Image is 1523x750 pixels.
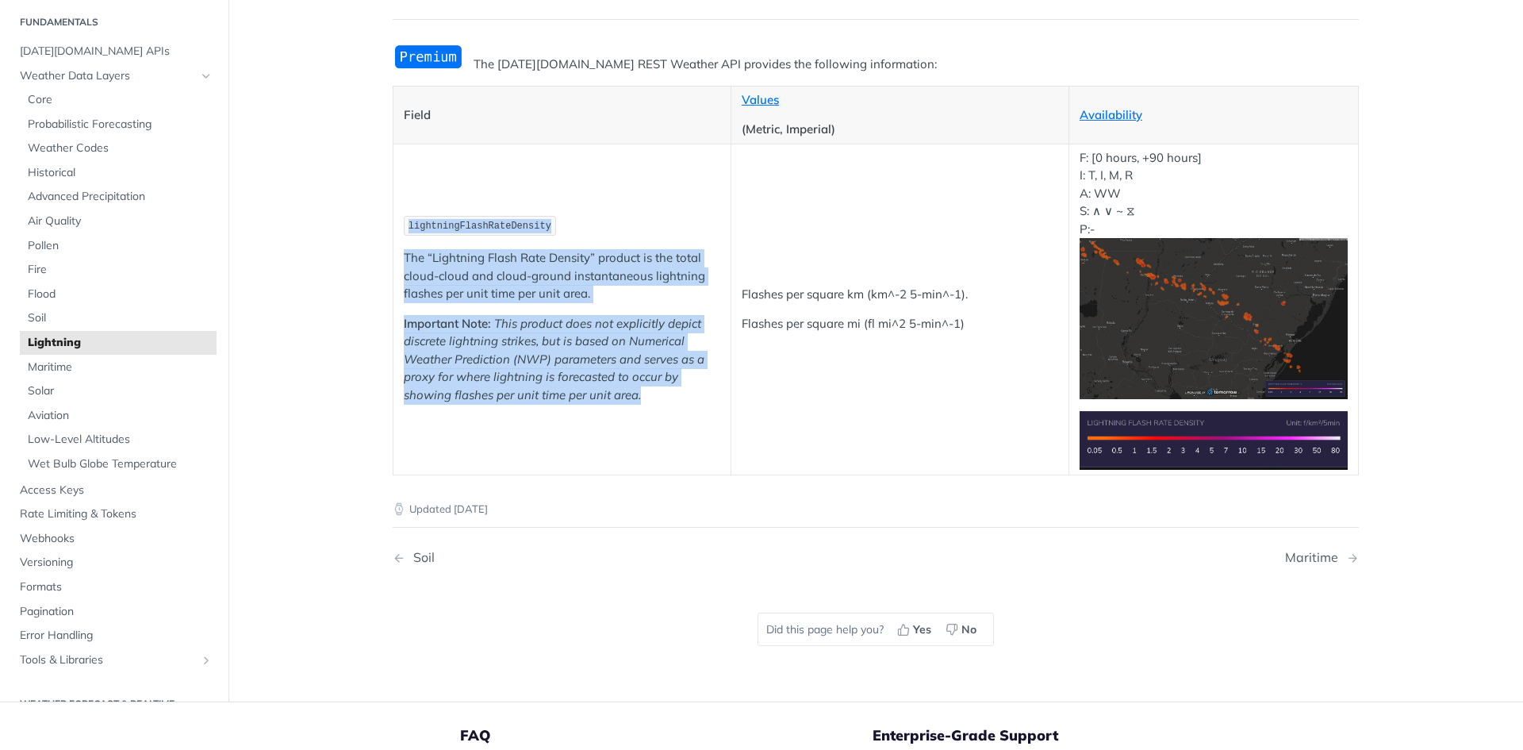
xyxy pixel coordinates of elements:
[12,625,217,648] a: Error Handling
[28,165,213,181] span: Historical
[1080,432,1348,447] span: Expand image
[393,502,1359,517] p: Updated [DATE]
[404,106,720,125] p: Field
[12,648,217,672] a: Tools & LibrariesShow subpages for Tools & Libraries
[200,654,213,667] button: Show subpages for Tools & Libraries
[20,483,213,498] span: Access Keys
[12,698,217,712] h2: Weather Forecast & realtime
[20,259,217,283] a: Fire
[20,234,217,258] a: Pollen
[460,726,873,745] h5: FAQ
[913,621,931,638] span: Yes
[409,221,551,232] span: lightningFlashRateDensity
[28,92,213,108] span: Core
[892,617,940,641] button: Yes
[20,307,217,331] a: Soil
[28,456,213,472] span: Wet Bulb Globe Temperature
[12,40,217,63] a: [DATE][DOMAIN_NAME] APIs
[28,311,213,327] span: Soil
[940,617,985,641] button: No
[742,92,779,107] a: Values
[404,316,491,331] strong: Important Note:
[1080,149,1348,399] p: F: [0 hours, +90 hours] I: T, I, M, R A: WW S: ∧ ∨ ~ ⧖ P:-
[20,452,217,476] a: Wet Bulb Globe Temperature
[742,121,1058,139] p: (Metric, Imperial)
[28,117,213,133] span: Probabilistic Forecasting
[20,404,217,428] a: Aviation
[873,726,1244,745] h5: Enterprise-Grade Support
[28,238,213,254] span: Pollen
[12,64,217,88] a: Weather Data LayersHide subpages for Weather Data Layers
[20,161,217,185] a: Historical
[1080,411,1348,469] img: Lightning Flash Rate Density Legend
[1285,550,1346,565] div: Maritime
[20,380,217,404] a: Solar
[12,503,217,527] a: Rate Limiting & Tokens
[12,15,217,29] h2: Fundamentals
[20,652,196,668] span: Tools & Libraries
[742,286,1058,304] p: Flashes per square km (km^-2 5-min^-1).
[12,479,217,502] a: Access Keys
[404,316,704,402] em: This product does not explicitly depict discrete lightning strikes, but is based on Numerical Wea...
[758,613,994,646] div: Did this page help you?
[28,190,213,206] span: Advanced Precipitation
[20,429,217,452] a: Low-Level Altitudes
[12,552,217,575] a: Versioning
[1285,550,1359,565] a: Next Page: Maritime
[742,315,1058,333] p: Flashes per square mi (fl mi^2 5-min^-1)
[28,213,213,229] span: Air Quality
[20,283,217,306] a: Flood
[1080,238,1348,399] img: Lightning Flash Rate Density Heatmap
[20,113,217,137] a: Probabilistic Forecasting
[20,210,217,233] a: Air Quality
[12,600,217,624] a: Pagination
[12,575,217,599] a: Formats
[20,88,217,112] a: Core
[404,249,720,303] p: The “Lightning Flash Rate Density” product is the total cloud-cloud and cloud-ground instantaneou...
[393,550,807,565] a: Previous Page: Soil
[20,44,213,60] span: [DATE][DOMAIN_NAME] APIs
[20,556,213,571] span: Versioning
[28,433,213,448] span: Low-Level Altitudes
[393,56,1359,74] p: The [DATE][DOMAIN_NAME] REST Weather API provides the following information:
[28,263,213,279] span: Fire
[20,68,196,84] span: Weather Data Layers
[12,527,217,551] a: Webhooks
[20,186,217,210] a: Advanced Precipitation
[405,550,435,565] div: Soil
[28,141,213,157] span: Weather Codes
[20,579,213,595] span: Formats
[28,408,213,424] span: Aviation
[28,384,213,400] span: Solar
[20,356,217,379] a: Maritime
[28,287,213,302] span: Flood
[1080,310,1348,325] span: Expand image
[20,629,213,644] span: Error Handling
[961,621,976,638] span: No
[20,137,217,161] a: Weather Codes
[20,507,213,523] span: Rate Limiting & Tokens
[28,335,213,351] span: Lightning
[20,331,217,355] a: Lightning
[20,604,213,620] span: Pagination
[20,531,213,547] span: Webhooks
[1080,107,1142,122] a: Availability
[28,360,213,375] span: Maritime
[393,534,1359,581] nav: Pagination Controls
[200,70,213,83] button: Hide subpages for Weather Data Layers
